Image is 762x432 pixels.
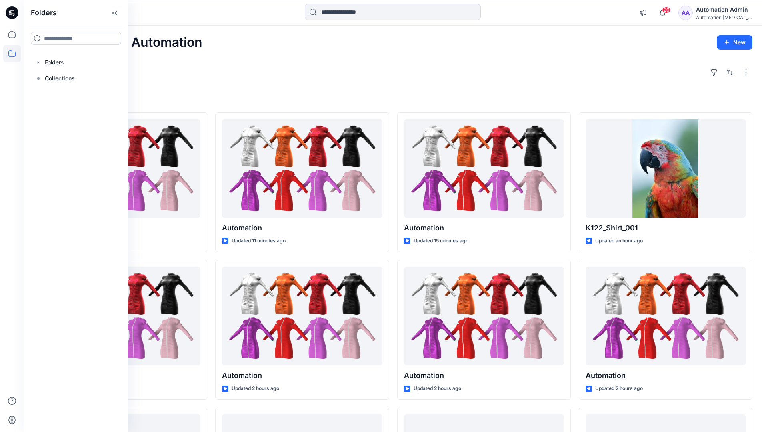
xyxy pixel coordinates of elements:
a: Automation [404,267,564,366]
p: Updated an hour ago [595,237,643,245]
p: Updated 2 hours ago [232,384,279,393]
a: Automation [222,267,382,366]
div: AA [678,6,693,20]
p: Automation [404,222,564,234]
button: New [717,35,752,50]
p: Automation [586,370,746,381]
a: Automation [222,119,382,218]
a: Automation [404,119,564,218]
h4: Styles [34,95,752,104]
p: Automation [404,370,564,381]
p: Updated 2 hours ago [595,384,643,393]
div: Automation [MEDICAL_DATA]... [696,14,752,20]
span: 20 [662,7,671,13]
p: K122_Shirt_001 [586,222,746,234]
p: Updated 11 minutes ago [232,237,286,245]
a: K122_Shirt_001 [586,119,746,218]
p: Updated 2 hours ago [414,384,461,393]
p: Updated 15 minutes ago [414,237,468,245]
p: Automation [222,370,382,381]
p: Automation [222,222,382,234]
div: Automation Admin [696,5,752,14]
a: Automation [586,267,746,366]
p: Collections [45,74,75,83]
